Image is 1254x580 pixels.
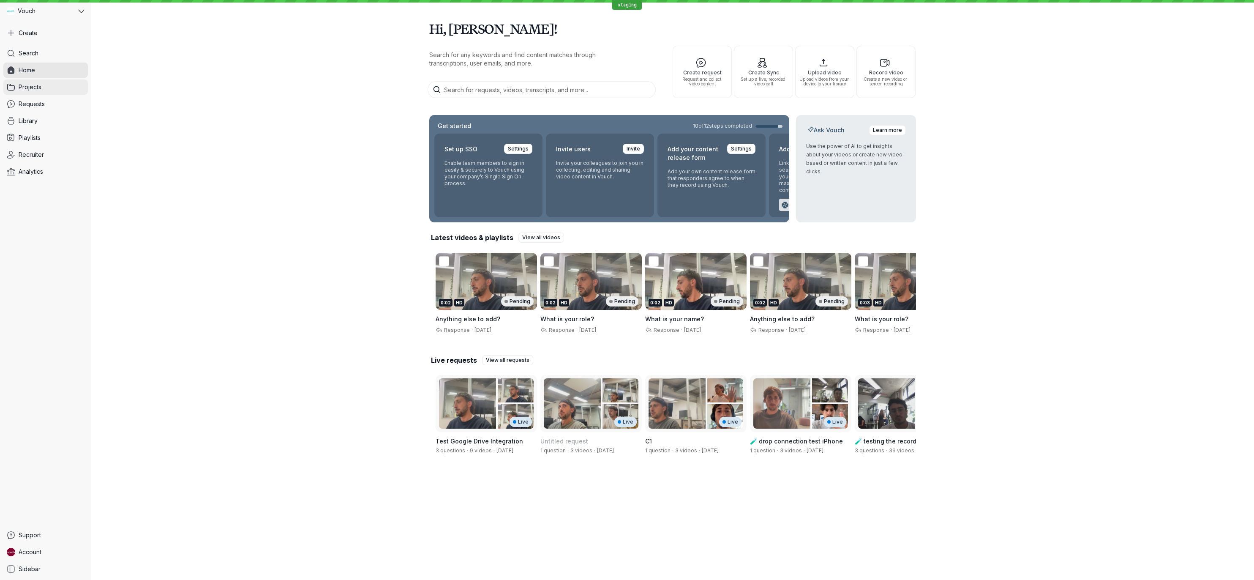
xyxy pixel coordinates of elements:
p: Invite your colleagues to join you in collecting, editing and sharing video content in Vouch. [556,160,644,180]
div: 0:03 [858,299,872,306]
span: 3 videos [780,447,802,454]
span: · [575,327,579,334]
span: View all videos [522,233,560,242]
span: Settings [508,145,529,153]
span: Create request [676,70,728,75]
p: Link your preferred apps to seamlessly incorporate Vouch into your current workflows and maximize... [779,160,867,194]
button: Create SyncSet up a live, recorded video call [734,46,793,98]
span: · [592,447,597,454]
span: Account [19,548,41,556]
a: View all videos [518,233,564,243]
h2: Ask Vouch [806,126,846,134]
button: Create requestRequest and collect video content [673,46,732,98]
h2: Add integrations [779,144,828,155]
span: Home [19,66,35,74]
span: · [802,447,807,454]
span: C1 [645,438,652,445]
span: Response [547,327,575,333]
h2: Get started [436,122,473,130]
span: Created by Jay Almaraz [807,447,823,454]
div: HD [769,299,779,306]
a: Settings [504,144,532,154]
a: Recruiter [3,147,88,162]
span: · [884,447,889,454]
a: Support [3,528,88,543]
span: Upload video [799,70,851,75]
img: Vouch avatar [7,7,14,15]
p: Search for any keywords and find content matches through transcriptions, user emails, and more. [429,51,632,68]
span: Set up a live, recorded video call [738,77,789,86]
span: Response [652,327,679,333]
span: What is your role? [540,315,594,323]
p: Enable team members to sign in easily & securely to Vouch using your company’s Single Sign On pro... [444,160,532,187]
div: Pending [501,296,534,306]
span: 9 videos [470,447,492,454]
span: What is your role? [855,315,908,323]
span: Invite [627,145,640,153]
span: Analytics [19,167,43,176]
button: Create [3,25,88,41]
button: Vouch avatarVouch [3,3,88,19]
button: Upload videoUpload videos from your device to your library [795,46,854,98]
a: Projects [3,79,88,95]
span: · [914,447,919,454]
div: HD [664,299,674,306]
span: Library [19,117,38,125]
p: Use the power of AI to get insights about your videos or create new video-based or written conten... [806,142,906,176]
span: Upload videos from your device to your library [799,77,851,86]
span: · [775,447,780,454]
h1: Hi, [PERSON_NAME]! [429,17,916,41]
span: Created by Gary Zurnamer [597,447,614,454]
a: Analytics [3,164,88,179]
span: Support [19,531,41,539]
span: Create a new video or screen recording [860,77,912,86]
div: HD [559,299,569,306]
div: 0:02 [544,299,557,306]
span: Created by Gary Zurnamer [702,447,719,454]
span: Projects [19,83,41,91]
span: · [697,447,702,454]
span: · [566,447,570,454]
span: View all requests [486,356,529,364]
a: Sidebar [3,561,88,577]
a: Invite [623,144,644,154]
span: Record video [860,70,912,75]
a: Playlists [3,130,88,145]
a: Settings [727,144,755,154]
span: Anything else to add? [750,315,815,323]
span: Request and collect video content [676,77,728,86]
a: Requests [3,96,88,112]
img: Stephane avatar [7,548,15,556]
div: 0:02 [649,299,662,306]
span: · [784,327,789,334]
span: Settings [731,145,752,153]
div: HD [873,299,883,306]
span: 39 videos [889,447,914,454]
a: 10of12steps completed [693,123,782,129]
div: Pending [815,296,848,306]
a: Library [3,113,88,129]
div: Pending [606,296,638,306]
span: · [470,327,474,334]
h2: Latest videos & playlists [431,233,513,242]
div: 0:02 [439,299,453,306]
div: HD [454,299,464,306]
span: · [671,447,675,454]
h3: 🧪 testing the recorder webkit blob array buffer ting [855,437,956,446]
span: 10 of 12 steps completed [693,123,752,129]
h2: Set up SSO [444,144,477,155]
h2: Invite users [556,144,591,155]
span: 1 question [750,447,775,454]
span: 1 question [540,447,566,454]
span: Vouch [18,7,35,15]
span: [DATE] [474,327,491,333]
a: Stephane avatarAccount [3,544,88,560]
button: Record videoCreate a new video or screen recording [856,46,916,98]
h2: Live requests [431,356,477,365]
span: Requests [19,100,45,108]
div: Pending [711,296,743,306]
span: [DATE] [684,327,701,333]
span: Response [861,327,889,333]
span: Created by Gary Zurnamer [496,447,513,454]
span: Search [19,49,38,57]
